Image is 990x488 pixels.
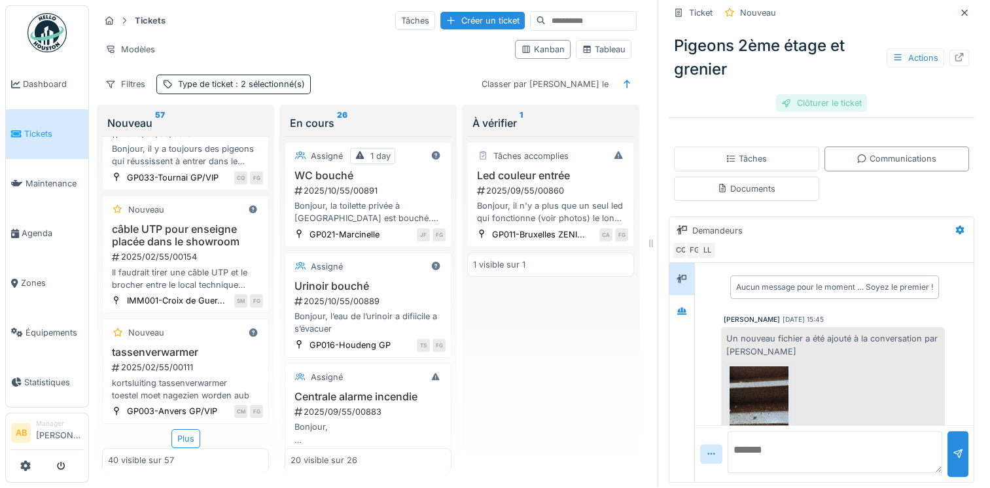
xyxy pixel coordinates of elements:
div: Bonjour, l’eau de l’urinoir a difiicile a s’évacuer [291,310,446,335]
div: Tâches accomplies [493,150,569,162]
div: Clôturer le ticket [776,94,867,112]
span: Dashboard [23,78,83,90]
a: Tickets [6,109,88,159]
div: Plus [171,429,200,448]
div: Demandeurs [692,224,743,237]
div: GP011-Bruxelles ZENI... [492,228,585,241]
strong: Tickets [130,14,171,27]
span: Statistiques [24,376,83,389]
div: GP016-Houdeng GP [309,339,391,351]
div: TS [417,339,430,352]
a: Maintenance [6,159,88,209]
div: 1 visible sur 1 [473,258,525,271]
h3: tassenverwarmer [108,346,263,358]
div: Aucun message pour le moment … Soyez le premier ! [736,281,933,293]
div: Un nouveau fichier a été ajouté à la conversation par [PERSON_NAME] [721,327,945,458]
a: Zones [6,258,88,308]
div: kortsluiting tassenverwarmer toestel moet nagezien worden aub [108,377,263,402]
div: Tâches [726,152,767,165]
div: SM [234,294,247,307]
div: Manager [36,419,83,428]
div: Il faudrait tirer une câble UTP et le brocher entre le local technique intermédiare et un emplace... [108,266,263,291]
div: Tâches [395,11,435,30]
div: FG [250,405,263,418]
h3: Urinoir bouché [291,280,446,292]
div: FG [433,228,446,241]
div: 2025/09/55/00883 [293,406,446,418]
h3: câble UTP pour enseigne placée dans le showroom [108,223,263,248]
div: FG [250,171,263,184]
div: Communications [857,152,936,165]
a: Dashboard [6,60,88,109]
h3: Centrale alarme incendie [291,391,446,403]
div: Type de ticket [178,78,305,90]
div: 2025/02/55/00111 [111,361,263,374]
div: CM [234,405,247,418]
div: En cours [290,115,446,131]
div: Nouveau [128,326,164,339]
div: 20 visible sur 26 [291,454,357,466]
span: : 2 sélectionné(s) [233,79,305,89]
div: Bonjour, Nous avons eu un code défaut sur la centrale d'alarme (Détecteur encrassé) Voir photo Bav [291,421,446,445]
span: Maintenance [26,177,83,190]
div: Nouveau [128,203,164,216]
div: Pigeons 2ème étage et grenier [669,29,974,86]
div: Classer par [PERSON_NAME] le [476,75,614,94]
div: Bonjour, il y a toujours des pigeons qui réussissent à entrer dans le grenier via la nochère. Com... [108,143,263,167]
div: GP033-Tournai GP/VIP [127,171,219,184]
div: CQ [234,171,247,184]
div: 2025/02/55/00154 [111,251,263,263]
div: IMM001-Croix de Guer... [127,294,225,307]
div: À vérifier [472,115,629,131]
h3: WC bouché [291,169,446,182]
div: [PERSON_NAME] [724,315,780,324]
div: 2025/10/55/00891 [293,184,446,197]
div: FG [433,339,446,352]
sup: 57 [155,115,165,131]
a: Statistiques [6,357,88,407]
div: 2025/10/55/00889 [293,295,446,307]
li: AB [11,423,31,443]
div: 40 visible sur 57 [108,454,174,466]
div: Assigné [311,371,343,383]
div: CQ [672,241,690,260]
div: Bonjour, la toilette privée à [GEOGRAPHIC_DATA] est bouché. J'ai essayer de déboucher manuellemen... [291,200,446,224]
div: FG [615,228,628,241]
a: Équipements [6,307,88,357]
div: Ticket [689,7,713,19]
div: Nouveau [740,7,776,19]
div: Modèles [99,40,161,59]
div: Actions [887,48,944,67]
div: 2025/09/55/00860 [476,184,628,197]
span: Tickets [24,128,83,140]
div: 1 day [370,150,391,162]
a: AB Manager[PERSON_NAME] [11,419,83,450]
div: Kanban [521,43,565,56]
div: GP003-Anvers GP/VIP [127,405,217,417]
a: Agenda [6,209,88,258]
div: FG [250,294,263,307]
div: LL [698,241,716,260]
div: Créer un ticket [440,12,525,29]
h3: Led couleur entrée [473,169,628,182]
div: [DATE] 15:45 [783,315,824,324]
img: yqzk162xkztug60rpv1mu8gaalb3 [730,366,788,432]
div: Assigné [311,150,343,162]
span: Agenda [22,227,83,239]
li: [PERSON_NAME] [36,419,83,447]
div: Filtres [99,75,151,94]
div: Tableau [582,43,626,56]
span: Équipements [26,326,83,339]
span: Zones [21,277,83,289]
div: Bonjour, il n'y a plus que un seul led qui fonctionne (voir photos) le long des entrée [473,200,628,224]
sup: 1 [520,115,523,131]
sup: 26 [337,115,347,131]
div: Assigné [311,260,343,273]
div: GP021-Marcinelle [309,228,380,241]
div: FG [685,241,703,260]
div: CA [599,228,612,241]
div: Documents [717,183,775,195]
img: Badge_color-CXgf-gQk.svg [27,13,67,52]
div: Nouveau [107,115,264,131]
div: JF [417,228,430,241]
